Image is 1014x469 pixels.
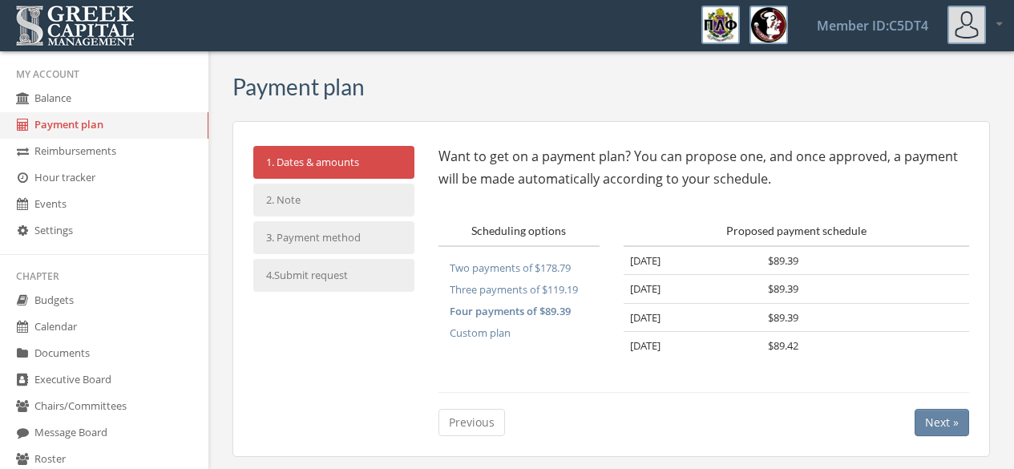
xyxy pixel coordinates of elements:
button: Four payments of $89.39 [438,301,582,322]
p: Want to get on a payment plan? You can propose one, and once approved, a payment will be made aut... [438,146,969,190]
th: Scheduling options [438,223,600,246]
td: [DATE] [624,303,762,332]
button: Custom plan [438,322,522,344]
a: 1. Dates & amounts [253,146,414,179]
td: [DATE] [624,275,762,304]
button: Previous [438,409,505,436]
td: [DATE] [624,246,762,275]
td: [DATE] [624,332,762,360]
span: $89.42 [768,338,798,353]
button: Next » [915,409,969,436]
span: $89.39 [768,310,798,325]
button: Three payments of $119.19 [438,279,589,301]
button: Two payments of $178.79 [438,257,582,279]
th: Proposed payment schedule [624,223,970,246]
span: $89.39 [768,253,798,268]
span: $89.39 [768,281,798,296]
h3: Payment plan [232,75,365,99]
a: Member ID: C5DT4 [798,1,947,51]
